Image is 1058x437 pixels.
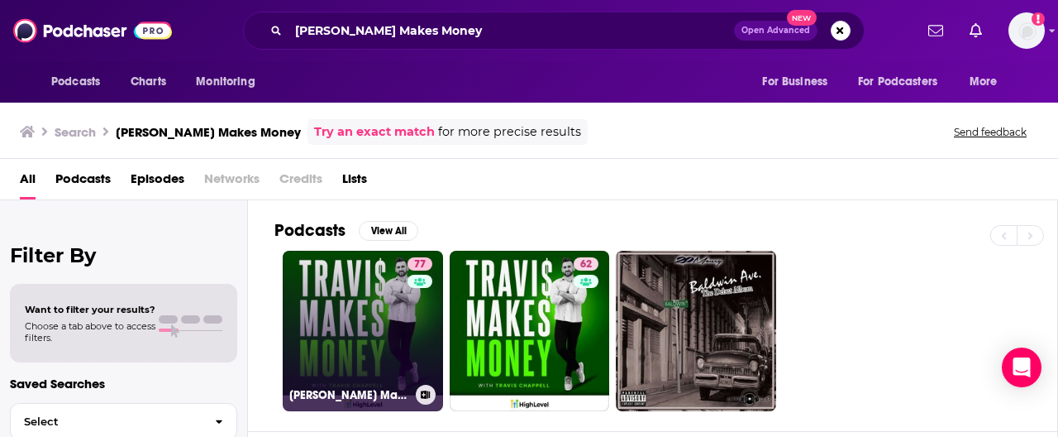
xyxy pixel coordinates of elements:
button: open menu [958,66,1018,98]
span: Open Advanced [741,26,810,35]
span: Monitoring [196,70,255,94]
button: open menu [751,66,848,98]
button: Send feedback [949,125,1032,139]
a: Try an exact match [314,122,435,142]
h2: Podcasts [274,220,346,241]
a: 77 [407,257,432,271]
a: Charts [120,66,176,98]
a: 77[PERSON_NAME] Makes Money [283,251,443,411]
a: Podcasts [55,166,111,199]
button: View All [359,221,418,241]
span: Logged in as KTMSseat4 [1008,12,1045,49]
input: Search podcasts, credits, & more... [288,17,734,44]
div: Search podcasts, credits, & more... [243,12,865,50]
a: PodcastsView All [274,220,418,241]
span: For Business [762,70,827,94]
span: More [970,70,998,94]
h2: Filter By [10,243,237,267]
span: New [787,10,817,26]
span: Select [11,416,202,427]
svg: Add a profile image [1032,12,1045,26]
button: open menu [184,66,276,98]
img: User Profile [1008,12,1045,49]
button: Show profile menu [1008,12,1045,49]
button: open menu [847,66,961,98]
span: For Podcasters [858,70,937,94]
span: Podcasts [51,70,100,94]
h3: [PERSON_NAME] Makes Money [116,124,301,140]
a: 62 [574,257,598,271]
span: 62 [580,257,592,273]
a: 62 [450,251,610,411]
a: Episodes [131,166,184,199]
span: for more precise results [438,122,581,142]
h3: [PERSON_NAME] Makes Money [289,388,409,402]
span: Networks [204,166,260,199]
span: Want to filter your results? [25,304,155,315]
span: 77 [414,257,426,273]
a: Show notifications dropdown [963,17,989,45]
div: Open Intercom Messenger [1002,348,1041,387]
a: All [20,166,36,199]
h3: Search [55,124,96,140]
button: Open AdvancedNew [734,21,817,41]
span: Credits [279,166,322,199]
span: Choose a tab above to access filters. [25,320,155,343]
span: Charts [131,70,166,94]
img: Podchaser - Follow, Share and Rate Podcasts [13,15,172,46]
a: Show notifications dropdown [922,17,950,45]
button: open menu [40,66,122,98]
p: Saved Searches [10,376,237,391]
a: Lists [342,166,367,199]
